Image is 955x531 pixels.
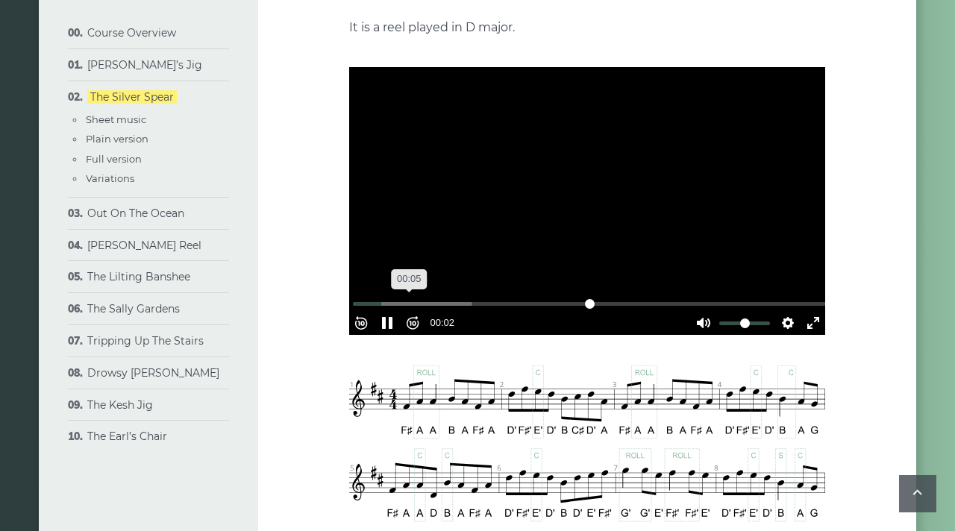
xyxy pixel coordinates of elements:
[87,366,219,380] a: Drowsy [PERSON_NAME]
[87,302,180,315] a: The Sally Gardens
[87,430,167,443] a: The Earl’s Chair
[349,18,825,37] p: It is a reel played in D major.
[87,90,177,104] a: The Silver Spear
[86,153,142,165] a: Full version
[87,239,201,252] a: [PERSON_NAME] Reel
[87,207,184,220] a: Out On The Ocean
[86,133,148,145] a: Plain version
[87,270,190,283] a: The Lilting Banshee
[87,26,176,40] a: Course Overview
[86,113,146,125] a: Sheet music
[86,172,134,184] a: Variations
[87,334,204,348] a: Tripping Up The Stairs
[87,398,153,412] a: The Kesh Jig
[87,58,202,72] a: [PERSON_NAME]’s Jig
